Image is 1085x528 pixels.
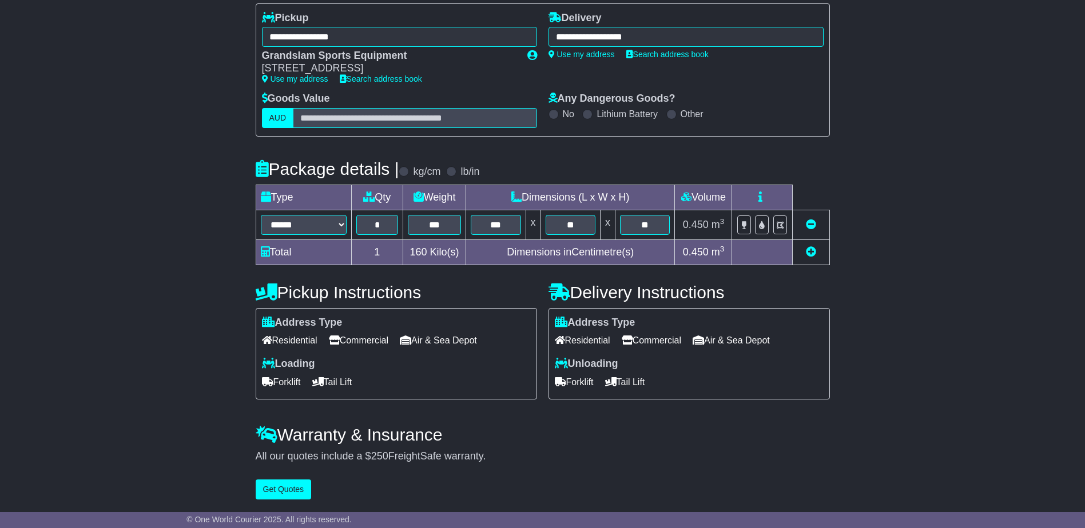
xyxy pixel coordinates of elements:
[256,283,537,302] h4: Pickup Instructions
[262,331,317,349] span: Residential
[262,358,315,370] label: Loading
[712,246,725,258] span: m
[256,479,312,499] button: Get Quotes
[720,217,725,226] sup: 3
[262,50,516,62] div: Grandslam Sports Equipment
[806,246,816,258] a: Add new item
[403,239,466,265] td: Kilo(s)
[262,108,294,128] label: AUD
[256,239,351,265] td: Total
[466,185,675,210] td: Dimensions (L x W x H)
[403,185,466,210] td: Weight
[256,159,399,178] h4: Package details |
[626,50,709,59] a: Search address book
[256,185,351,210] td: Type
[683,246,709,258] span: 0.450
[256,450,830,463] div: All our quotes include a $ FreightSafe warranty.
[413,166,440,178] label: kg/cm
[693,331,770,349] span: Air & Sea Depot
[720,245,725,253] sup: 3
[526,210,540,239] td: x
[712,219,725,230] span: m
[681,109,704,119] label: Other
[600,210,615,239] td: x
[549,12,602,25] label: Delivery
[371,450,388,462] span: 250
[340,74,422,83] a: Search address book
[312,373,352,391] span: Tail Lift
[329,331,388,349] span: Commercial
[675,185,732,210] td: Volume
[262,12,309,25] label: Pickup
[549,50,615,59] a: Use my address
[549,283,830,302] h4: Delivery Instructions
[262,373,301,391] span: Forklift
[622,331,681,349] span: Commercial
[262,317,343,329] label: Address Type
[186,515,352,524] span: © One World Courier 2025. All rights reserved.
[400,331,477,349] span: Air & Sea Depot
[555,331,610,349] span: Residential
[262,62,516,75] div: [STREET_ADDRESS]
[466,239,675,265] td: Dimensions in Centimetre(s)
[460,166,479,178] label: lb/in
[683,219,709,230] span: 0.450
[410,246,427,258] span: 160
[555,373,594,391] span: Forklift
[256,425,830,444] h4: Warranty & Insurance
[806,219,816,230] a: Remove this item
[597,109,658,119] label: Lithium Battery
[563,109,574,119] label: No
[351,239,403,265] td: 1
[605,373,645,391] span: Tail Lift
[351,185,403,210] td: Qty
[262,93,330,105] label: Goods Value
[555,317,635,329] label: Address Type
[549,93,675,105] label: Any Dangerous Goods?
[555,358,618,370] label: Unloading
[262,74,328,83] a: Use my address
